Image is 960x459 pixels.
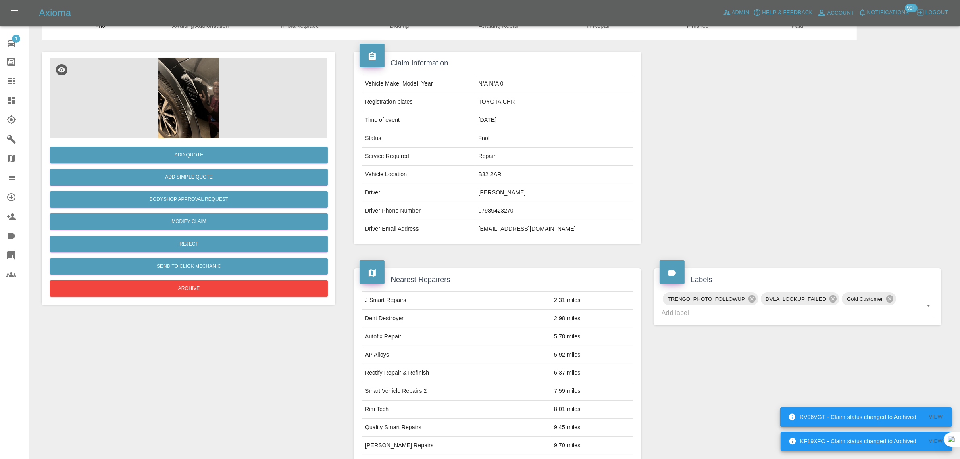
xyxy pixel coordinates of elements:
td: 9.70 miles [551,437,633,455]
td: Fnol [475,129,633,148]
h4: Nearest Repairers [360,274,635,285]
span: Account [827,8,854,18]
a: Account [815,6,856,19]
td: J Smart Repairs [362,292,551,310]
div: Gold Customer [842,292,896,305]
input: Add label [662,307,911,319]
td: Smart Vehicle Repairs 2 [362,382,551,401]
td: 6.37 miles [551,364,633,382]
span: In Repair [552,22,645,30]
td: 5.92 miles [551,346,633,364]
td: Vehicle Location [362,166,475,184]
td: Rim Tech [362,401,551,419]
span: Gold Customer [842,294,887,304]
button: Archive [50,280,328,297]
button: Logout [914,6,950,19]
span: DVLA_LOOKUP_FAILED [761,294,831,304]
td: Quality Smart Repairs [362,419,551,437]
td: [EMAIL_ADDRESS][DOMAIN_NAME] [475,220,633,238]
td: Status [362,129,475,148]
td: [DATE] [475,111,633,129]
span: Notifications [867,8,909,17]
td: Autofix Repair [362,328,551,346]
td: Repair [475,148,633,166]
td: [PERSON_NAME] Repairs [362,437,551,455]
span: Logout [925,8,948,17]
img: 5e7f8292-bc9f-4385-9031-6e575be961ce [50,58,327,138]
h4: Claim Information [360,58,635,69]
span: Admin [732,8,750,17]
td: Service Required [362,148,475,166]
td: Vehicle Make, Model, Year [362,75,475,93]
td: 9.45 miles [551,419,633,437]
button: Add Simple Quote [50,169,328,186]
span: Awaiting Authorisation [154,22,247,30]
span: 1 [12,35,20,43]
button: Bodyshop Approval Request [50,191,328,208]
td: N/A N/A 0 [475,75,633,93]
td: 07989423270 [475,202,633,220]
td: Driver Phone Number [362,202,475,220]
a: Modify Claim [50,213,328,230]
button: Open [923,300,934,311]
td: [PERSON_NAME] [475,184,633,202]
td: Dent Destroyer [362,310,551,328]
td: Registration plates [362,93,475,111]
button: Send to Click Mechanic [50,258,328,275]
button: Open drawer [5,3,24,23]
div: TRENGO_PHOTO_FOLLOWUP [663,292,758,305]
span: 99+ [905,4,918,12]
div: RV06VGT - Claim status changed to Archived [788,410,916,424]
td: 2.31 miles [551,292,633,310]
a: Admin [721,6,752,19]
td: TOYOTA CHR [475,93,633,111]
button: Reject [50,236,328,252]
span: Paid [751,22,844,30]
button: View [923,411,949,424]
td: 2.98 miles [551,310,633,328]
td: Driver [362,184,475,202]
td: 8.01 miles [551,401,633,419]
span: Help & Feedback [762,8,812,17]
span: Awaiting Repair [452,22,546,30]
h4: Labels [660,274,935,285]
td: AP Alloys [362,346,551,364]
h5: Axioma [39,6,71,19]
td: 7.59 miles [551,382,633,401]
button: View [923,435,949,448]
span: In Marketplace [254,22,347,30]
div: DVLA_LOOKUP_FAILED [761,292,839,305]
div: KF19XFO - Claim status changed to Archived [789,434,916,449]
button: Add Quote [50,147,328,163]
td: B32 2AR [475,166,633,184]
button: Notifications [856,6,911,19]
span: Fnol [54,22,148,30]
span: TRENGO_PHOTO_FOLLOWUP [663,294,750,304]
span: Bidding [353,22,446,30]
td: Time of event [362,111,475,129]
td: Driver Email Address [362,220,475,238]
span: Finished [652,22,745,30]
td: 5.78 miles [551,328,633,346]
button: Help & Feedback [751,6,814,19]
td: Rectify Repair & Refinish [362,364,551,382]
